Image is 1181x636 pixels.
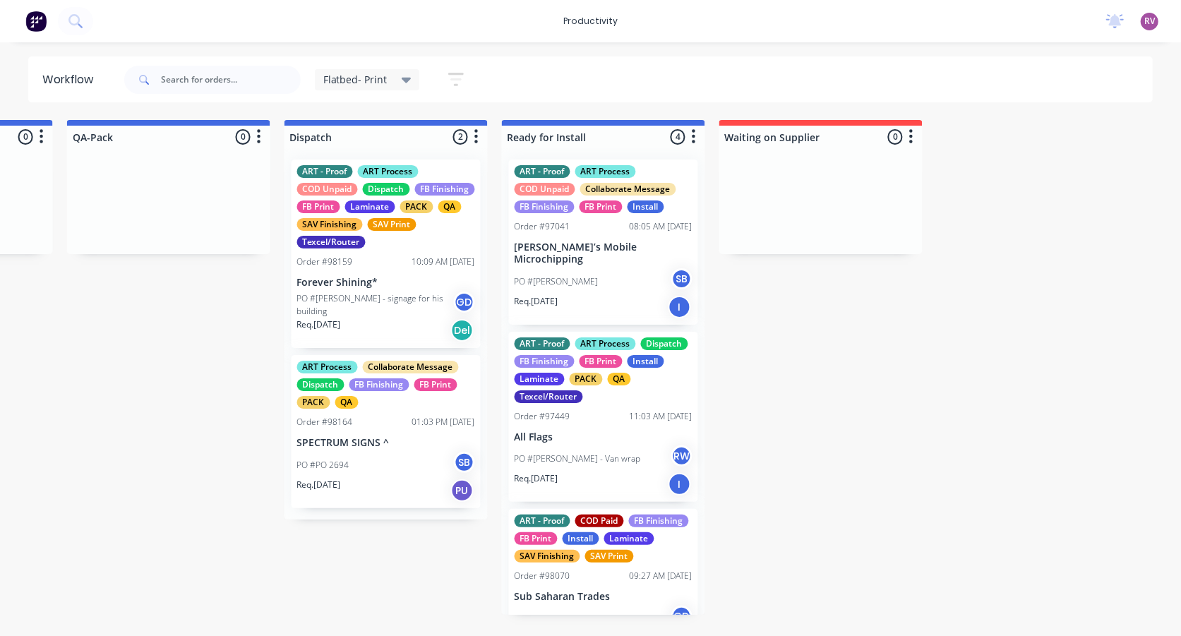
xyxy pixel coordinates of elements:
[25,11,47,32] img: Factory
[454,292,475,313] div: GD
[297,183,358,196] div: COD Unpaid
[641,337,688,350] div: Dispatch
[563,532,599,545] div: Install
[363,361,459,373] div: Collaborate Message
[515,165,570,178] div: ART - Proof
[515,591,693,603] p: Sub Saharan Trades
[515,295,558,308] p: Req. [DATE]
[628,200,664,213] div: Install
[414,378,457,391] div: FB Print
[454,452,475,473] div: SB
[515,220,570,233] div: Order #97041
[580,200,623,213] div: FB Print
[515,373,565,385] div: Laminate
[570,373,603,385] div: PACK
[297,292,454,318] p: PO #[PERSON_NAME] - signage for his building
[671,606,693,627] div: GD
[515,355,575,368] div: FB Finishing
[323,72,388,87] span: Flatbed- Print
[630,220,693,233] div: 08:05 AM [DATE]
[515,472,558,485] p: Req. [DATE]
[669,296,691,318] div: I
[515,241,693,265] p: [PERSON_NAME]’s Mobile Microchipping
[580,183,676,196] div: Collaborate Message
[400,200,433,213] div: PACK
[1144,15,1155,28] span: RV
[671,268,693,289] div: SB
[509,332,698,503] div: ART - ProofART ProcessDispatchFB FinishingFB PrintInstallLaminatePACKQATexcel/RouterOrder #974491...
[451,479,474,502] div: PU
[451,319,474,342] div: Del
[604,532,654,545] div: Laminate
[575,337,636,350] div: ART Process
[515,532,558,545] div: FB Print
[292,355,481,508] div: ART ProcessCollaborate MessageDispatchFB FinishingFB PrintPACKQAOrder #9816401:03 PM [DATE]SPECTR...
[297,165,353,178] div: ART - Proof
[412,416,475,428] div: 01:03 PM [DATE]
[669,473,691,496] div: I
[358,165,419,178] div: ART Process
[515,390,583,403] div: Texcel/Router
[438,200,462,213] div: QA
[161,66,301,94] input: Search for orders...
[297,361,358,373] div: ART Process
[628,355,664,368] div: Install
[297,378,344,391] div: Dispatch
[515,452,641,465] p: PO #[PERSON_NAME] - Van wrap
[412,256,475,268] div: 10:09 AM [DATE]
[556,11,625,32] div: productivity
[630,410,693,423] div: 11:03 AM [DATE]
[335,396,359,409] div: QA
[671,445,693,467] div: RW
[515,200,575,213] div: FB Finishing
[575,165,636,178] div: ART Process
[515,515,570,527] div: ART - Proof
[297,256,353,268] div: Order #98159
[515,183,575,196] div: COD Unpaid
[630,570,693,582] div: 09:27 AM [DATE]
[515,337,570,350] div: ART - Proof
[345,200,395,213] div: Laminate
[297,236,366,248] div: Texcel/Router
[297,437,475,449] p: SPECTRUM SIGNS ^
[297,459,349,472] p: PO #PO 2694
[297,277,475,289] p: Forever Shining*
[297,318,341,331] p: Req. [DATE]
[297,200,340,213] div: FB Print
[415,183,475,196] div: FB Finishing
[515,570,570,582] div: Order #98070
[515,550,580,563] div: SAV Finishing
[349,378,409,391] div: FB Finishing
[575,515,624,527] div: COD Paid
[297,479,341,491] p: Req. [DATE]
[629,515,689,527] div: FB Finishing
[580,355,623,368] div: FB Print
[515,275,599,288] p: PO #[PERSON_NAME]
[297,396,330,409] div: PACK
[509,160,698,325] div: ART - ProofART ProcessCOD UnpaidCollaborate MessageFB FinishingFB PrintInstallOrder #9704108:05 A...
[585,550,634,563] div: SAV Print
[515,410,570,423] div: Order #97449
[515,431,693,443] p: All Flags
[42,71,100,88] div: Workflow
[608,373,631,385] div: QA
[297,416,353,428] div: Order #98164
[363,183,410,196] div: Dispatch
[515,613,556,625] p: PO #Misan
[368,218,416,231] div: SAV Print
[297,218,363,231] div: SAV Finishing
[292,160,481,348] div: ART - ProofART ProcessCOD UnpaidDispatchFB FinishingFB PrintLaminatePACKQASAV FinishingSAV PrintT...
